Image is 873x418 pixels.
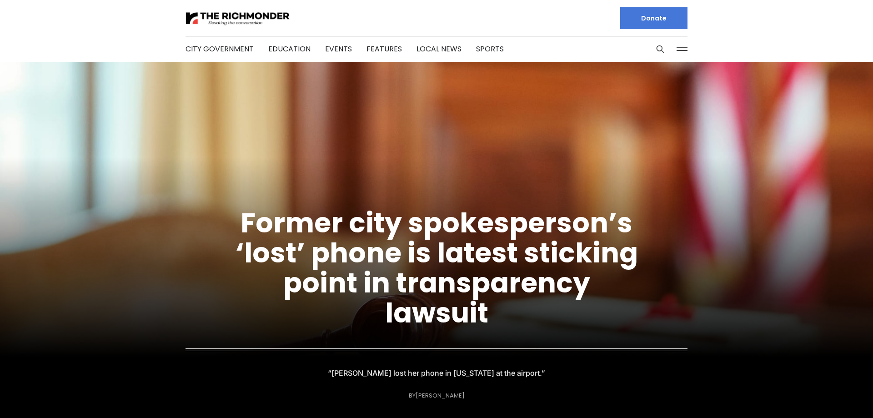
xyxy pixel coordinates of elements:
[186,44,254,54] a: City Government
[334,367,539,379] p: “[PERSON_NAME] lost her phone in [US_STATE] at the airport.”
[653,42,667,56] button: Search this site
[186,10,290,26] img: The Richmonder
[366,44,402,54] a: Features
[268,44,311,54] a: Education
[416,391,465,400] a: [PERSON_NAME]
[325,44,352,54] a: Events
[416,44,462,54] a: Local News
[796,373,873,418] iframe: portal-trigger
[409,392,465,399] div: By
[236,204,638,332] a: Former city spokesperson’s ‘lost’ phone is latest sticking point in transparency lawsuit
[476,44,504,54] a: Sports
[620,7,687,29] a: Donate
